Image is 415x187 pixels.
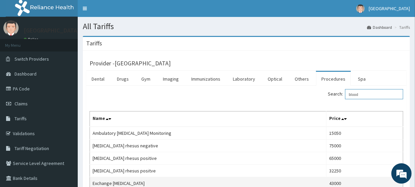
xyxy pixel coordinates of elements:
[86,40,102,46] h3: Tariffs
[15,101,28,107] span: Claims
[186,72,226,86] a: Immunizations
[316,72,351,86] a: Procedures
[136,72,156,86] a: Gym
[345,89,403,99] input: Search:
[90,140,326,152] td: [MEDICAL_DATA] rhesus negative
[352,72,371,86] a: Spa
[24,27,79,34] p: [GEOGRAPHIC_DATA]
[90,152,326,165] td: [MEDICAL_DATA] rhesus positive
[15,71,36,77] span: Dashboard
[326,140,403,152] td: 75000
[326,165,403,177] td: 32250
[15,56,49,62] span: Switch Providers
[86,72,110,86] a: Dental
[90,165,326,177] td: [MEDICAL_DATA] rhesus positve
[90,111,326,127] th: Name
[111,3,127,20] div: Minimize live chat window
[83,22,410,31] h1: All Tariffs
[227,72,261,86] a: Laboratory
[289,72,314,86] a: Others
[112,72,134,86] a: Drugs
[13,34,27,51] img: d_794563401_company_1708531726252_794563401
[369,5,410,12] span: [GEOGRAPHIC_DATA]
[356,4,365,13] img: User Image
[24,37,40,42] a: Online
[157,72,184,86] a: Imaging
[367,24,392,30] a: Dashboard
[393,24,410,30] li: Tariffs
[90,60,171,66] h3: Provider - [GEOGRAPHIC_DATA]
[39,53,93,121] span: We're online!
[90,127,326,140] td: Ambulatory [MEDICAL_DATA] Monitoring
[326,111,403,127] th: Price
[326,152,403,165] td: 65000
[3,119,129,143] textarea: Type your message and hit 'Enter'
[3,20,19,36] img: User Image
[15,145,49,151] span: Tariff Negotiation
[328,89,403,99] label: Search:
[262,72,288,86] a: Optical
[35,38,114,47] div: Chat with us now
[326,127,403,140] td: 15050
[15,116,27,122] span: Tariffs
